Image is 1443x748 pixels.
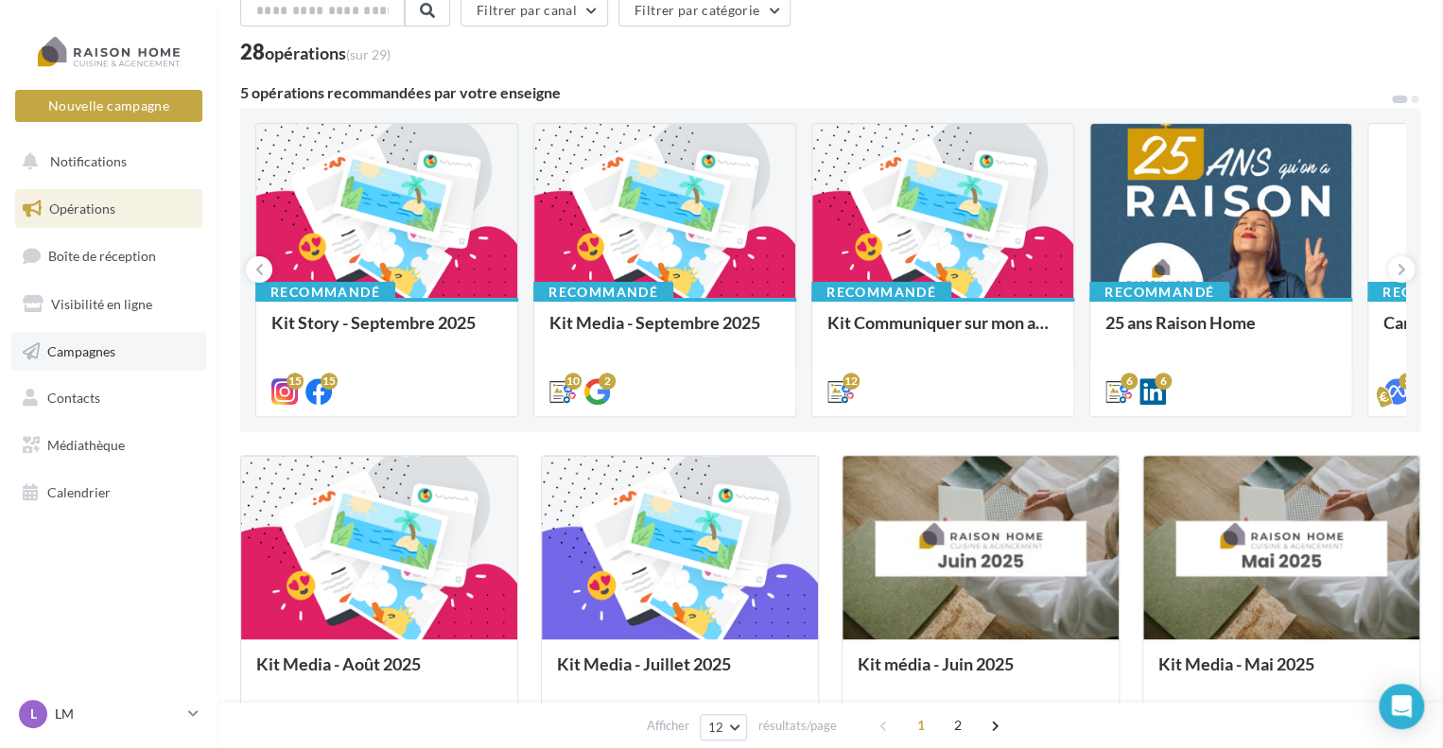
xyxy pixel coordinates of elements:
a: Visibilité en ligne [11,285,206,324]
div: Kit média - Juin 2025 [858,654,1104,692]
span: Médiathèque [47,437,125,453]
div: 5 opérations recommandées par votre enseigne [240,85,1390,100]
div: Open Intercom Messenger [1379,684,1424,729]
span: résultats/page [757,717,836,735]
span: Afficher [647,717,689,735]
div: 6 [1121,373,1138,390]
div: Kit Media - Juillet 2025 [557,654,803,692]
div: 3 [1399,373,1416,390]
a: Opérations [11,189,206,229]
div: opérations [265,44,391,61]
div: Recommandé [811,282,951,303]
span: L [30,705,37,723]
div: 15 [287,373,304,390]
span: Opérations [49,200,115,217]
div: 28 [240,42,391,62]
span: Calendrier [47,484,111,500]
div: 6 [1155,373,1172,390]
div: 15 [321,373,338,390]
span: 1 [906,710,936,740]
div: Recommandé [1089,282,1229,303]
div: Kit Media - Septembre 2025 [549,313,780,351]
div: 25 ans Raison Home [1105,313,1336,351]
div: 10 [565,373,582,390]
a: Campagnes [11,332,206,372]
div: 12 [843,373,860,390]
div: Recommandé [255,282,395,303]
div: 2 [599,373,616,390]
span: Notifications [50,153,127,169]
span: Boîte de réception [48,248,156,264]
div: Kit Media - Août 2025 [256,654,502,692]
span: Campagnes [47,342,115,358]
span: Contacts [47,390,100,406]
div: Recommandé [533,282,673,303]
span: 2 [943,710,973,740]
a: Boîte de réception [11,235,206,276]
a: Contacts [11,378,206,418]
button: Notifications [11,142,199,182]
button: Nouvelle campagne [15,90,202,122]
div: Kit Media - Mai 2025 [1158,654,1404,692]
a: Médiathèque [11,426,206,465]
p: LM [55,705,181,723]
a: L LM [15,696,202,732]
a: Calendrier [11,473,206,513]
span: 12 [708,720,724,735]
span: Visibilité en ligne [51,296,152,312]
span: (sur 29) [346,46,391,62]
div: Kit Story - Septembre 2025 [271,313,502,351]
div: Kit Communiquer sur mon activité [827,313,1058,351]
button: 12 [700,714,748,740]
